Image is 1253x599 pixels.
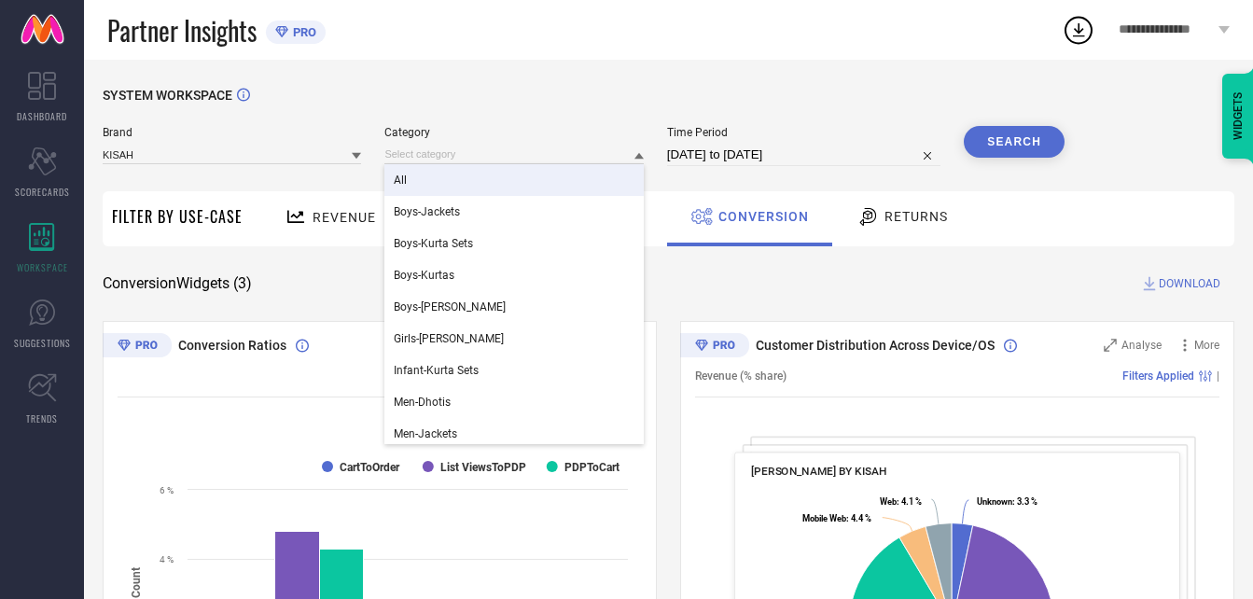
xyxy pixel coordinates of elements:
[1217,369,1219,383] span: |
[977,496,1012,507] tspan: Unknown
[340,461,400,474] text: CartToOrder
[718,209,809,224] span: Conversion
[103,126,361,139] span: Brand
[880,496,922,507] text: : 4.1 %
[964,126,1065,158] button: Search
[107,11,257,49] span: Partner Insights
[288,25,316,39] span: PRO
[564,461,620,474] text: PDPToCart
[394,332,504,345] span: Girls-[PERSON_NAME]
[112,205,243,228] span: Filter By Use-Case
[394,396,451,409] span: Men-Dhotis
[756,338,995,353] span: Customer Distribution Across Device/OS
[160,485,174,495] text: 6 %
[394,174,407,187] span: All
[384,355,643,386] div: Infant-Kurta Sets
[313,210,376,225] span: Revenue
[440,461,526,474] text: List ViewsToPDP
[384,145,643,164] input: Select category
[384,126,643,139] span: Category
[103,88,232,103] span: SYSTEM WORKSPACE
[15,185,70,199] span: SCORECARDS
[1062,13,1095,47] div: Open download list
[17,260,68,274] span: WORKSPACE
[394,237,473,250] span: Boys-Kurta Sets
[160,554,174,564] text: 4 %
[1194,339,1219,352] span: More
[103,274,252,293] span: Conversion Widgets ( 3 )
[802,513,846,523] tspan: Mobile Web
[394,364,479,377] span: Infant-Kurta Sets
[384,228,643,259] div: Boys-Kurta Sets
[1159,274,1220,293] span: DOWNLOAD
[384,418,643,450] div: Men-Jackets
[384,386,643,418] div: Men-Dhotis
[884,209,948,224] span: Returns
[802,513,871,523] text: : 4.4 %
[26,411,58,425] span: TRENDS
[1121,339,1162,352] span: Analyse
[384,259,643,291] div: Boys-Kurtas
[17,109,67,123] span: DASHBOARD
[1122,369,1194,383] span: Filters Applied
[394,205,460,218] span: Boys-Jackets
[384,196,643,228] div: Boys-Jackets
[667,144,940,166] input: Select time period
[384,323,643,355] div: Girls-Kurta Sets
[680,333,749,361] div: Premium
[384,164,643,196] div: All
[695,369,787,383] span: Revenue (% share)
[667,126,940,139] span: Time Period
[1104,339,1117,352] svg: Zoom
[880,496,897,507] tspan: Web
[394,300,506,313] span: Boys-[PERSON_NAME]
[751,465,886,478] span: [PERSON_NAME] BY KISAH
[384,291,643,323] div: Boys-Nehru Jackets
[394,269,454,282] span: Boys-Kurtas
[977,496,1037,507] text: : 3.3 %
[103,333,172,361] div: Premium
[14,336,71,350] span: SUGGESTIONS
[178,338,286,353] span: Conversion Ratios
[394,427,457,440] span: Men-Jackets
